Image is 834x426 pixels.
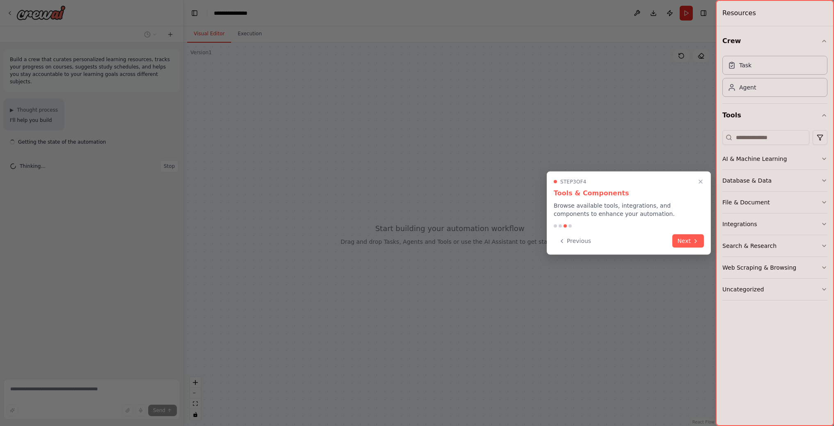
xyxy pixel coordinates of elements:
[189,7,200,19] button: Hide left sidebar
[554,202,704,218] p: Browse available tools, integrations, and components to enhance your automation.
[554,188,704,198] h3: Tools & Components
[560,179,587,185] span: Step 3 of 4
[672,234,704,248] button: Next
[554,234,596,248] button: Previous
[696,177,706,187] button: Close walkthrough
